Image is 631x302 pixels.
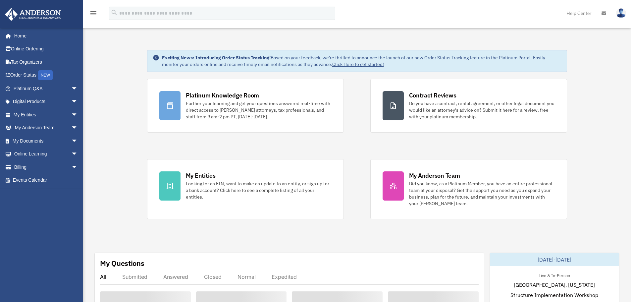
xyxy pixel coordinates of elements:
img: User Pic [616,8,626,18]
div: Based on your feedback, we're thrilled to announce the launch of our new Order Status Tracking fe... [162,54,561,68]
div: My Questions [100,258,144,268]
div: Do you have a contract, rental agreement, or other legal document you would like an attorney's ad... [409,100,555,120]
a: Online Ordering [5,42,88,56]
a: menu [89,12,97,17]
a: Events Calendar [5,174,88,187]
i: search [111,9,118,16]
a: Home [5,29,84,42]
a: Tax Organizers [5,55,88,69]
span: arrow_drop_down [71,160,84,174]
div: Further your learning and get your questions answered real-time with direct access to [PERSON_NAM... [186,100,332,120]
div: My Entities [186,171,216,180]
a: My Documentsarrow_drop_down [5,134,88,148]
div: Contract Reviews [409,91,456,99]
img: Anderson Advisors Platinum Portal [3,8,63,21]
a: My Entitiesarrow_drop_down [5,108,88,121]
span: arrow_drop_down [71,95,84,109]
div: NEW [38,70,53,80]
span: arrow_drop_down [71,121,84,135]
a: My Anderson Teamarrow_drop_down [5,121,88,135]
strong: Exciting News: Introducing Order Status Tracking! [162,55,271,61]
a: Contract Reviews Do you have a contract, rental agreement, or other legal document you would like... [370,79,567,133]
div: Did you know, as a Platinum Member, you have an entire professional team at your disposal? Get th... [409,180,555,207]
div: Looking for an EIN, want to make an update to an entity, or sign up for a bank account? Click her... [186,180,332,200]
span: arrow_drop_down [71,108,84,122]
a: Order StatusNEW [5,69,88,82]
a: Platinum Q&Aarrow_drop_down [5,82,88,95]
div: Closed [204,273,222,280]
div: Platinum Knowledge Room [186,91,259,99]
a: Online Learningarrow_drop_down [5,148,88,161]
a: Click Here to get started! [332,61,384,67]
div: Answered [163,273,188,280]
a: My Entities Looking for an EIN, want to make an update to an entity, or sign up for a bank accoun... [147,159,344,219]
div: Expedited [272,273,297,280]
a: Platinum Knowledge Room Further your learning and get your questions answered real-time with dire... [147,79,344,133]
div: My Anderson Team [409,171,460,180]
span: arrow_drop_down [71,148,84,161]
a: My Anderson Team Did you know, as a Platinum Member, you have an entire professional team at your... [370,159,567,219]
div: Submitted [122,273,147,280]
span: arrow_drop_down [71,82,84,95]
span: arrow_drop_down [71,134,84,148]
span: Structure Implementation Workshop [510,291,598,299]
i: menu [89,9,97,17]
div: All [100,273,106,280]
a: Billingarrow_drop_down [5,160,88,174]
div: Live & In-Person [533,272,575,278]
a: Digital Productsarrow_drop_down [5,95,88,108]
div: [DATE]-[DATE] [490,253,619,266]
span: [GEOGRAPHIC_DATA], [US_STATE] [514,281,595,289]
div: Normal [237,273,256,280]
